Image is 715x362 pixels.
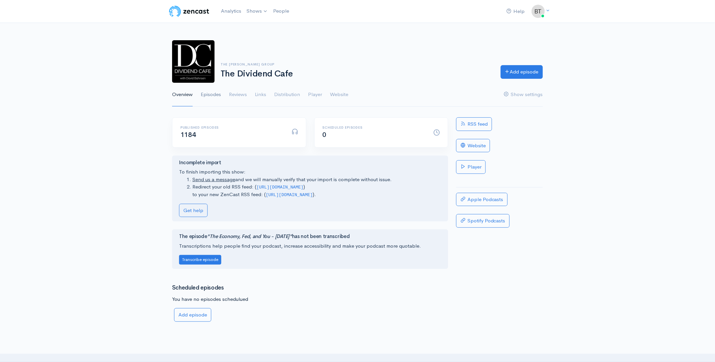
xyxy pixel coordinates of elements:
a: Player [308,83,322,107]
a: Apple Podcasts [456,193,508,206]
i: "The Economy, Fed, and You - [DATE]" [207,233,292,239]
span: 1184 [180,131,196,139]
h1: The Dividend Cafe [221,69,493,79]
a: Overview [172,83,193,107]
a: Show settings [504,83,543,107]
a: Spotify Podcasts [456,214,510,228]
h3: Scheduled episodes [172,285,448,291]
a: People [270,4,292,18]
h4: Incomplete import [179,160,441,166]
a: Shows [244,4,270,19]
h4: The episode has not been transcribed [179,234,441,239]
li: Redirect your old RSS feed: ( ) to your new ZenCast RSS feed: ( ). [192,183,441,198]
h6: Scheduled episodes [323,126,426,129]
a: Links [255,83,266,107]
p: You have no episodes schedulued [172,296,448,303]
li: and we will manually verify that your import is complete without issue. [192,176,441,183]
a: Add episode [501,65,543,79]
a: Send us a message [192,176,235,182]
a: Player [456,160,486,174]
a: Transcribe episode [179,256,221,262]
a: Website [456,139,490,153]
a: Add episode [174,308,211,322]
a: Distribution [274,83,300,107]
button: Transcribe episode [179,255,221,265]
code: [URL][DOMAIN_NAME] [256,185,304,190]
code: [URL][DOMAIN_NAME] [266,192,313,197]
img: ... [532,5,545,18]
a: Analytics [218,4,244,18]
a: RSS feed [456,117,492,131]
a: Website [330,83,348,107]
h6: Published episodes [180,126,283,129]
a: Reviews [229,83,247,107]
div: To finish importing this show: [179,160,441,217]
img: ZenCast Logo [168,5,210,18]
a: Get help [179,204,208,217]
a: Episodes [201,83,221,107]
span: 0 [323,131,327,139]
h6: The [PERSON_NAME] Group [221,62,493,66]
a: Help [504,4,528,19]
p: Transcriptions help people find your podcast, increase accessibility and make your podcast more q... [179,242,441,250]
